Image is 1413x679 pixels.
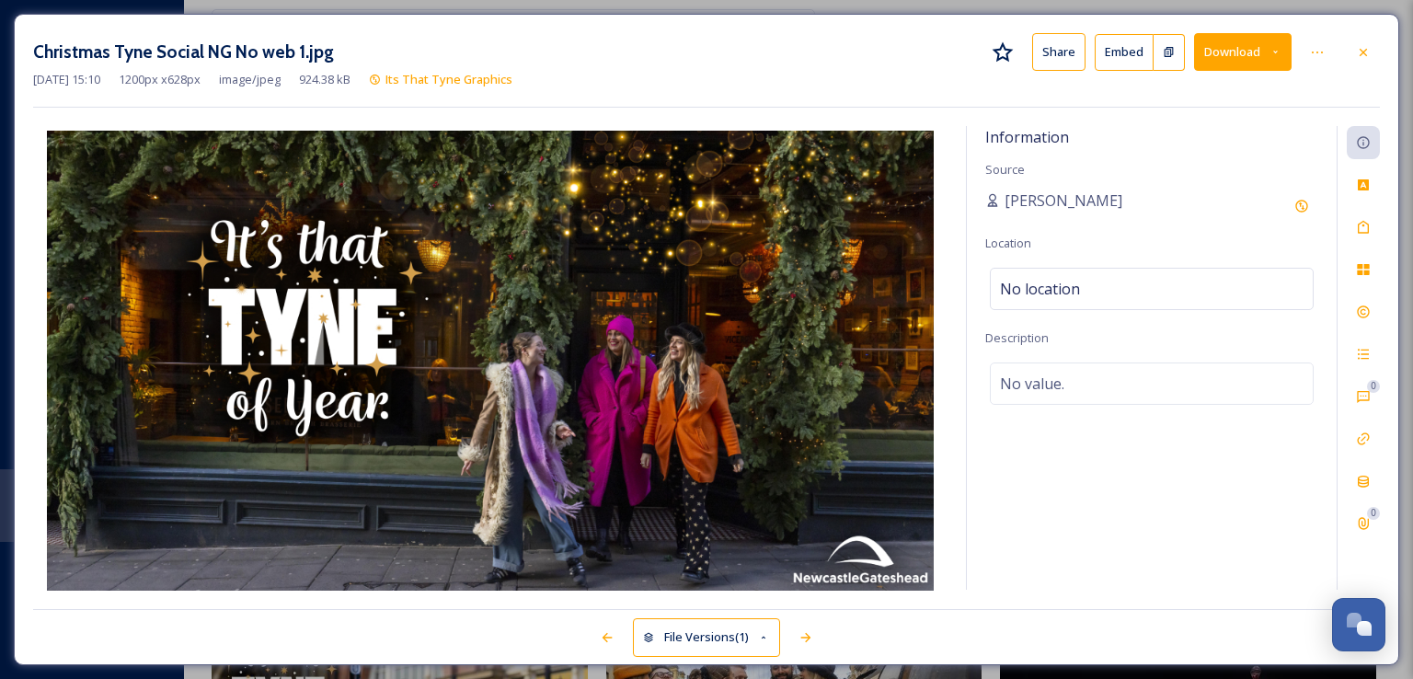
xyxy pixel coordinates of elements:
[219,71,281,88] span: image/jpeg
[1367,380,1380,393] div: 0
[985,329,1049,346] span: Description
[33,39,334,65] h3: Christmas Tyne Social NG No web 1.jpg
[1032,33,1086,71] button: Share
[1194,33,1292,71] button: Download
[985,235,1031,251] span: Location
[1332,598,1385,651] button: Open Chat
[1095,34,1154,71] button: Embed
[33,71,100,88] span: [DATE] 15:10
[1000,373,1064,395] span: No value.
[299,71,350,88] span: 924.38 kB
[985,161,1025,178] span: Source
[1005,190,1122,212] span: [PERSON_NAME]
[119,71,201,88] span: 1200 px x 628 px
[1000,278,1080,300] span: No location
[33,131,948,594] img: Christmas%20Tyne%20Social%20NG%20No%20web%201.jpg
[633,618,780,656] button: File Versions(1)
[985,127,1069,147] span: Information
[1367,507,1380,520] div: 0
[385,71,512,87] span: Its That Tyne Graphics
